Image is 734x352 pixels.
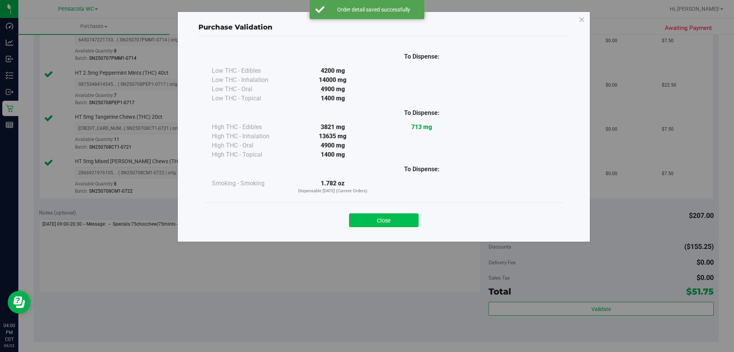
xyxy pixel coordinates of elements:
[212,85,288,94] div: Low THC - Oral
[288,141,377,150] div: 4900 mg
[288,132,377,141] div: 13635 mg
[212,66,288,75] div: Low THC - Edibles
[377,52,466,61] div: To Dispense:
[212,75,288,85] div: Low THC - Inhalation
[8,291,31,314] iframe: Resource center
[198,23,273,31] span: Purchase Validation
[288,123,377,132] div: 3821 mg
[288,179,377,195] div: 1.782 oz
[212,179,288,188] div: Smoking - Smoking
[288,94,377,103] div: 1400 mg
[288,188,377,195] p: Dispensable [DATE] (Current Orders)
[212,123,288,132] div: High THC - Edibles
[377,108,466,118] div: To Dispense:
[212,132,288,141] div: High THC - Inhalation
[411,123,432,131] strong: 713 mg
[212,94,288,103] div: Low THC - Topical
[377,165,466,174] div: To Dispense:
[288,85,377,94] div: 4900 mg
[288,75,377,85] div: 14000 mg
[288,66,377,75] div: 4200 mg
[212,150,288,159] div: High THC - Topical
[349,213,419,227] button: Close
[288,150,377,159] div: 1400 mg
[329,6,419,13] div: Order detail saved successfully
[212,141,288,150] div: High THC - Oral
